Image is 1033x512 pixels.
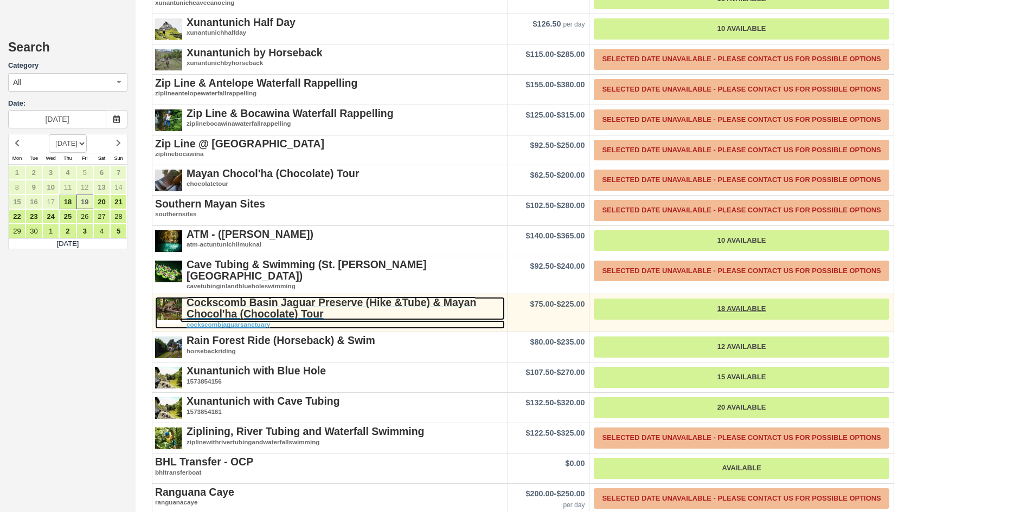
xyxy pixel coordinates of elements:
a: 15 Available [594,367,889,388]
img: S112-1 [155,396,182,423]
em: ziplinebocawina [155,150,505,159]
span: $107.50 [526,368,554,377]
a: Selected Date Unavailable - Please contact us for possible options [594,109,889,131]
a: 25 [59,209,76,224]
a: BHL Transfer - OCPbhltransferboat [155,456,505,477]
a: 10 Available [594,18,889,40]
strong: Xunantunich with Blue Hole [187,365,326,377]
strong: Mayan Chocol'ha (Chocolate) Tour [187,167,360,179]
em: horsebackriding [155,347,505,356]
span: $225.00 [556,300,585,308]
span: - [530,171,585,179]
span: $75.00 [530,300,554,308]
a: Selected Date Unavailable - Please contact us for possible options [594,427,889,449]
a: 5 [110,224,127,238]
a: Available [594,458,889,479]
span: $155.00 [526,80,554,89]
span: $200.00 [526,489,554,498]
label: Category [8,61,127,71]
span: $235.00 [556,338,585,346]
a: 27 [93,209,110,224]
span: $280.00 [556,201,585,210]
a: 16 [25,195,42,209]
a: 10 [42,180,59,195]
span: $62.50 [530,171,554,179]
a: 18 [59,195,76,209]
a: 12 [76,180,93,195]
img: S287-1 [155,17,182,44]
strong: Ziplining, River Tubing and Waterfall Swimming [187,425,424,437]
th: Mon [9,153,25,165]
em: ziplinebocawinawaterfallrappelling [155,119,505,128]
img: S93-1 [155,108,182,135]
a: 20 Available [594,397,889,418]
strong: Xunantunich with Cave Tubing [187,395,340,407]
span: - [526,80,585,89]
span: - [530,300,585,308]
span: - [526,231,585,240]
img: S50-1 [155,259,182,286]
a: 23 [25,209,42,224]
em: atm-actuntunichilmuknal [155,240,505,249]
span: $0.00 [565,459,585,468]
a: 1 [42,224,59,238]
a: 15 [9,195,25,209]
span: $325.00 [556,429,585,437]
em: cavetubinginlandblueholeswimming [155,282,505,291]
th: Sat [93,153,110,165]
strong: Xunantunich Half Day [187,16,296,28]
a: 12 Available [594,336,889,358]
em: chocolatetour [155,179,505,189]
em: 1573854156 [155,377,505,386]
span: - [526,201,585,210]
img: S37-3 [155,168,182,195]
a: 20 [93,195,110,209]
th: Fri [76,153,93,165]
a: Selected Date Unavailable - Please contact us for possible options [594,200,889,221]
a: 17 [42,195,59,209]
span: - [526,489,585,498]
span: $140.00 [526,231,554,240]
span: $315.00 [556,111,585,119]
em: cockscombjaguarsanctuary [155,320,505,329]
a: Xunantunich with Blue Hole1573854156 [155,365,505,386]
a: Selected Date Unavailable - Please contact us for possible options [594,261,889,282]
span: $250.00 [556,489,585,498]
a: 6 [93,165,110,180]
a: 7 [110,165,127,180]
span: $92.50 [530,141,554,150]
a: Zip Line & Bocawina Waterfall Rappellingziplinebocawinawaterfallrappelling [155,108,505,128]
a: Zip Line & Antelope Waterfall Rappellingziplineantelopewaterfallrappelling [155,77,505,98]
a: 2 [59,224,76,238]
a: 8 [9,180,25,195]
a: 2 [25,165,42,180]
span: - [530,141,585,150]
img: S35-1 [155,426,182,453]
img: S100-1 [155,47,182,74]
h2: Search [8,41,127,61]
a: 26 [76,209,93,224]
em: xunantunichhalfday [155,28,505,37]
span: $122.50 [526,429,554,437]
strong: Cave Tubing & Swimming (St. [PERSON_NAME] [GEOGRAPHIC_DATA]) [187,258,426,282]
a: 29 [9,224,25,238]
strong: Rain Forest Ride (Horseback) & Swim [187,334,375,346]
a: Xunantunich Half Dayxunantunichhalfday [155,17,505,37]
label: Date: [8,99,127,109]
a: Selected Date Unavailable - Please contact us for possible options [594,79,889,100]
img: S111-1 [155,365,182,392]
img: S36-1 [155,297,182,324]
span: - [530,338,585,346]
span: $320.00 [556,398,585,407]
th: Wed [42,153,59,165]
a: 10 Available [594,230,889,251]
a: ATM - ([PERSON_NAME])atm-actuntunichilmuknal [155,229,505,249]
a: 4 [93,224,110,238]
span: $102.50 [526,201,554,210]
span: $125.00 [526,111,554,119]
a: 1 [9,165,25,180]
em: ziplinewithrivertubingandwaterfallswimming [155,438,505,447]
em: 1573854161 [155,407,505,417]
a: 11 [59,180,76,195]
a: 4 [59,165,76,180]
